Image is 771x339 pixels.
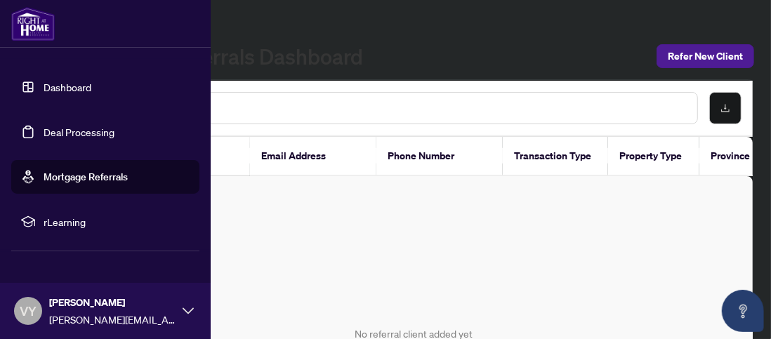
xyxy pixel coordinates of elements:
[44,171,128,183] a: Mortgage Referrals
[49,312,176,327] span: [PERSON_NAME][EMAIL_ADDRESS][PERSON_NAME][DOMAIN_NAME]
[11,7,55,41] img: logo
[668,45,743,67] span: Refer New Client
[73,45,363,67] h1: Mortgage Referrals Dashboard
[608,137,699,176] th: Property Type
[44,214,190,230] span: rLearning
[722,290,764,332] button: Open asap
[20,301,37,321] span: VY
[49,295,176,310] span: [PERSON_NAME]
[376,137,503,176] th: Phone Number
[709,92,742,124] button: download
[503,137,608,176] th: Transaction Type
[250,137,376,176] th: Email Address
[44,126,114,138] a: Deal Processing
[720,103,730,113] span: download
[657,44,754,68] button: Refer New Client
[44,81,91,93] a: Dashboard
